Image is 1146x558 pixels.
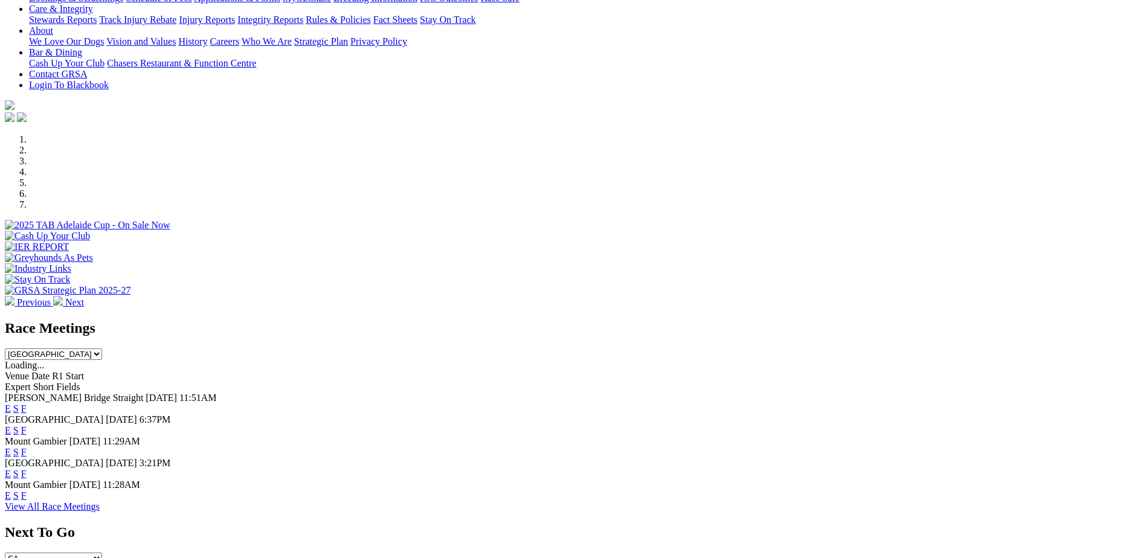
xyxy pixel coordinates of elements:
a: E [5,469,11,479]
span: 11:29AM [103,436,140,446]
span: Short [33,382,54,392]
a: Careers [210,36,239,46]
a: Fact Sheets [373,14,417,25]
span: [DATE] [106,458,137,468]
a: F [21,403,27,414]
a: Bar & Dining [29,47,82,57]
img: logo-grsa-white.png [5,100,14,110]
a: E [5,490,11,501]
span: 11:28AM [103,479,140,490]
a: Privacy Policy [350,36,407,46]
img: chevron-right-pager-white.svg [53,296,63,306]
a: Injury Reports [179,14,235,25]
a: Stay On Track [420,14,475,25]
span: [DATE] [146,393,177,403]
a: Strategic Plan [294,36,348,46]
img: IER REPORT [5,242,69,252]
span: [GEOGRAPHIC_DATA] [5,458,103,468]
img: chevron-left-pager-white.svg [5,296,14,306]
span: 3:21PM [140,458,171,468]
span: Date [31,371,50,381]
img: facebook.svg [5,112,14,122]
a: Stewards Reports [29,14,97,25]
span: 6:37PM [140,414,171,425]
a: F [21,447,27,457]
a: Login To Blackbook [29,80,109,90]
img: Cash Up Your Club [5,231,90,242]
a: F [21,425,27,435]
a: S [13,403,19,414]
div: Bar & Dining [29,58,1141,69]
div: Care & Integrity [29,14,1141,25]
h2: Next To Go [5,524,1141,540]
span: Loading... [5,360,44,370]
a: View All Race Meetings [5,501,100,512]
a: Next [53,297,84,307]
span: Fields [56,382,80,392]
h2: Race Meetings [5,320,1141,336]
span: Expert [5,382,31,392]
span: [GEOGRAPHIC_DATA] [5,414,103,425]
span: R1 Start [52,371,84,381]
div: About [29,36,1141,47]
a: History [178,36,207,46]
a: Contact GRSA [29,69,87,79]
a: E [5,403,11,414]
a: Vision and Values [106,36,176,46]
img: GRSA Strategic Plan 2025-27 [5,285,130,296]
a: Integrity Reports [237,14,303,25]
a: F [21,469,27,479]
span: [DATE] [69,436,101,446]
a: Previous [5,297,53,307]
a: S [13,447,19,457]
a: Track Injury Rebate [99,14,176,25]
a: About [29,25,53,36]
a: We Love Our Dogs [29,36,104,46]
img: twitter.svg [17,112,27,122]
img: Stay On Track [5,274,70,285]
img: Greyhounds As Pets [5,252,93,263]
span: Venue [5,371,29,381]
a: E [5,447,11,457]
img: Industry Links [5,263,71,274]
span: [DATE] [106,414,137,425]
span: [PERSON_NAME] Bridge Straight [5,393,143,403]
span: 11:51AM [179,393,217,403]
a: S [13,425,19,435]
a: Rules & Policies [306,14,371,25]
span: Mount Gambier [5,479,67,490]
a: E [5,425,11,435]
span: Previous [17,297,51,307]
a: Who We Are [242,36,292,46]
img: 2025 TAB Adelaide Cup - On Sale Now [5,220,170,231]
span: Mount Gambier [5,436,67,446]
a: Care & Integrity [29,4,93,14]
a: S [13,469,19,479]
a: S [13,490,19,501]
a: Cash Up Your Club [29,58,105,68]
a: F [21,490,27,501]
span: [DATE] [69,479,101,490]
a: Chasers Restaurant & Function Centre [107,58,256,68]
span: Next [65,297,84,307]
